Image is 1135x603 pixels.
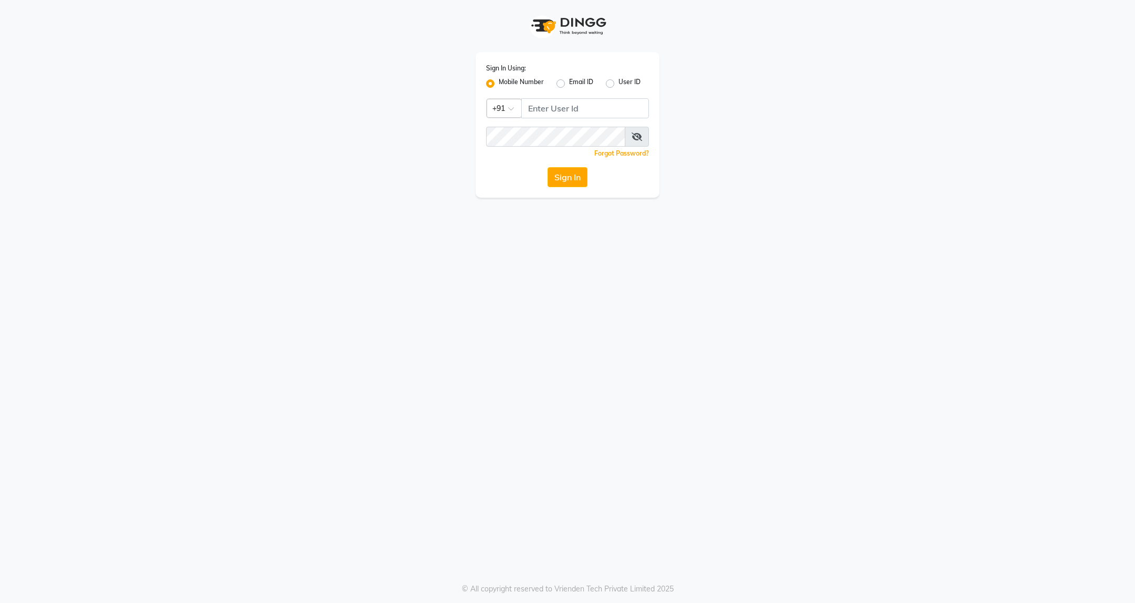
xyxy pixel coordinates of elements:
label: Mobile Number [499,77,544,90]
img: logo1.svg [525,11,610,42]
input: Username [486,127,625,147]
button: Sign In [548,167,587,187]
a: Forgot Password? [594,149,649,157]
input: Username [521,98,649,118]
label: Sign In Using: [486,64,526,73]
label: User ID [618,77,641,90]
label: Email ID [569,77,593,90]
